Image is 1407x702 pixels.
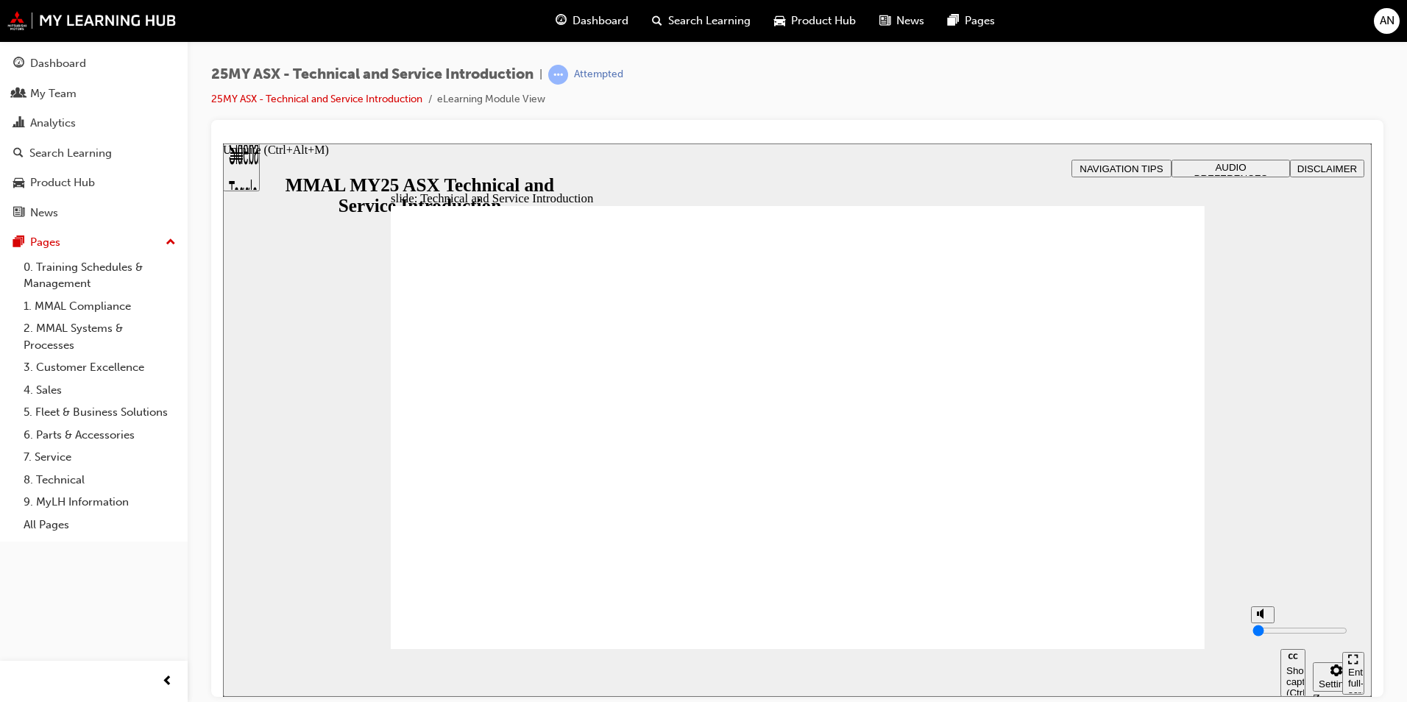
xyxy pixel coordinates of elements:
a: guage-iconDashboard [544,6,640,36]
span: people-icon [13,88,24,101]
button: DashboardMy TeamAnalyticsSearch LearningProduct HubNews [6,47,182,229]
div: Product Hub [30,174,95,191]
a: Search Learning [6,140,182,167]
span: news-icon [879,12,890,30]
span: car-icon [13,177,24,190]
a: 3. Customer Excellence [18,356,182,379]
div: My Team [30,85,77,102]
span: guage-icon [13,57,24,71]
span: search-icon [13,147,24,160]
button: Settings [1090,519,1137,548]
div: Dashboard [30,55,86,72]
button: AN [1374,8,1400,34]
span: chart-icon [13,117,24,130]
label: Zoom to fit [1090,548,1119,592]
span: NAVIGATION TIPS [857,20,940,31]
button: NAVIGATION TIPS [848,16,949,34]
a: 1. MMAL Compliance [18,295,182,318]
a: 25MY ASX - Technical and Service Introduction [211,93,422,105]
button: Show captions (Ctrl+Alt+C) [1057,506,1082,553]
a: News [6,199,182,227]
span: prev-icon [162,673,173,691]
a: All Pages [18,514,182,536]
nav: slide navigation [1119,506,1141,553]
a: 9. MyLH Information [18,491,182,514]
div: misc controls [1021,506,1112,553]
a: 6. Parts & Accessories [18,424,182,447]
div: Enter full-screen (Ctrl+Alt+F) [1125,523,1135,567]
button: DISCLAIMER [1067,16,1141,34]
a: 7. Service [18,446,182,469]
span: learningRecordVerb_ATTEMPT-icon [548,65,568,85]
span: | [539,66,542,83]
img: mmal [7,11,177,30]
span: news-icon [13,207,24,220]
a: search-iconSearch Learning [640,6,762,36]
span: News [896,13,924,29]
a: Dashboard [6,50,182,77]
span: Search Learning [668,13,751,29]
span: car-icon [774,12,785,30]
div: Analytics [30,115,76,132]
span: pages-icon [13,236,24,249]
a: Product Hub [6,169,182,196]
a: 5. Fleet & Business Solutions [18,401,182,424]
span: 25MY ASX - Technical and Service Introduction [211,66,534,83]
a: news-iconNews [868,6,936,36]
div: News [30,205,58,221]
span: AN [1380,13,1394,29]
button: Pages [6,229,182,256]
span: Dashboard [573,13,628,29]
div: Search Learning [29,145,112,162]
div: Attempted [574,68,623,82]
div: Settings [1096,535,1131,546]
li: eLearning Module View [437,91,545,108]
div: Show captions (Ctrl+Alt+C) [1063,522,1077,555]
a: 0. Training Schedules & Management [18,256,182,295]
button: Enter full-screen (Ctrl+Alt+F) [1119,508,1141,551]
a: Analytics [6,110,182,137]
span: DISCLAIMER [1074,20,1134,31]
a: My Team [6,80,182,107]
a: 2. MMAL Systems & Processes [18,317,182,356]
a: car-iconProduct Hub [762,6,868,36]
span: Pages [965,13,995,29]
div: Pages [30,234,60,251]
a: 8. Technical [18,469,182,492]
span: search-icon [652,12,662,30]
a: pages-iconPages [936,6,1007,36]
span: pages-icon [948,12,959,30]
span: up-icon [166,233,176,252]
span: Product Hub [791,13,856,29]
span: guage-icon [556,12,567,30]
a: 4. Sales [18,379,182,402]
button: AUDIO PREFERENCES [949,16,1067,34]
span: AUDIO PREFERENCES [971,18,1045,40]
